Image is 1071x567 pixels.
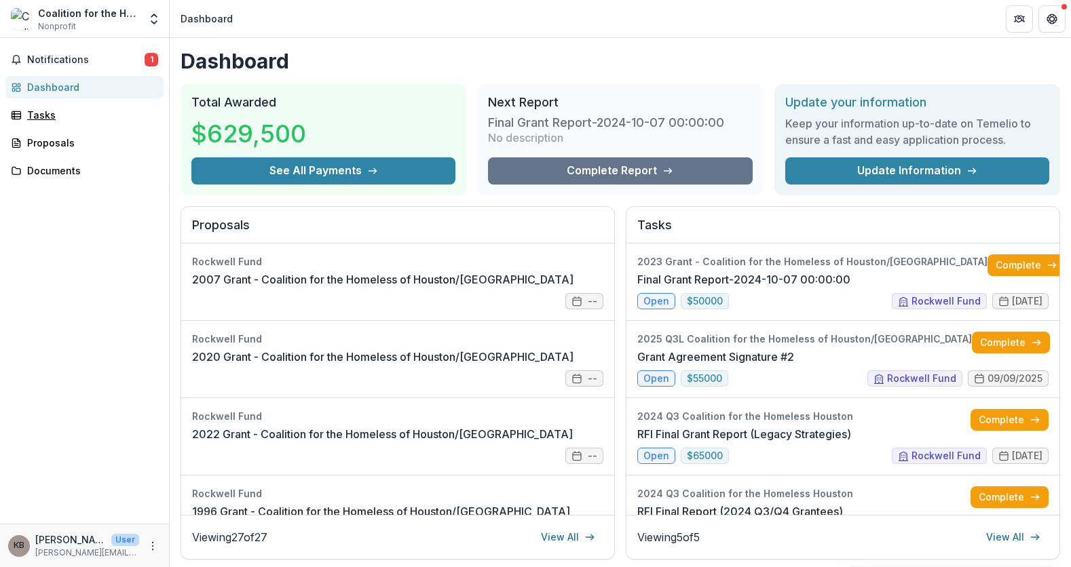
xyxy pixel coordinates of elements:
[785,95,1049,110] h2: Update your information
[637,271,850,288] a: Final Grant Report-2024-10-07 00:00:00
[27,163,153,178] div: Documents
[971,486,1049,508] a: Complete
[145,53,158,66] span: 1
[145,538,161,554] button: More
[191,95,455,110] h2: Total Awarded
[5,104,164,126] a: Tasks
[192,349,574,365] a: 2020 Grant - Coalition for the Homeless of Houston/[GEOGRAPHIC_DATA]
[785,115,1049,148] h3: Keep your information up-to-date on Temelio to ensure a fast and easy application process.
[637,426,851,442] a: RFI Final Grant Report (Legacy Strategies)
[181,12,233,26] div: Dashboard
[192,503,570,520] a: 1996 Grant - Coalition for the Homeless of Houston/[GEOGRAPHIC_DATA]
[27,108,153,122] div: Tasks
[27,80,153,94] div: Dashboard
[785,157,1049,184] a: Update Information
[488,95,752,110] h2: Next Report
[637,349,794,365] a: Grant Agreement Signature #2
[175,9,238,28] nav: breadcrumb
[488,115,724,130] h3: Final Grant Report-2024-10-07 00:00:00
[192,218,603,243] h2: Proposals
[38,20,76,33] span: Nonprofit
[5,132,164,154] a: Proposals
[181,49,1060,73] h1: Dashboard
[978,526,1049,548] a: View All
[35,547,139,559] p: [PERSON_NAME][EMAIL_ADDRESS][PERSON_NAME][DOMAIN_NAME]
[192,529,267,545] p: Viewing 27 of 27
[14,541,24,550] div: Katina Baldwin
[35,532,106,547] p: [PERSON_NAME]
[972,332,1050,353] a: Complete
[192,271,574,288] a: 2007 Grant - Coalition for the Homeless of Houston/[GEOGRAPHIC_DATA]
[191,157,455,184] button: See All Payments
[111,534,139,546] p: User
[27,136,153,150] div: Proposals
[5,76,164,98] a: Dashboard
[27,54,145,66] span: Notifications
[1038,5,1066,33] button: Get Help
[533,526,603,548] a: View All
[971,409,1049,431] a: Complete
[637,529,700,545] p: Viewing 5 of 5
[5,49,164,71] button: Notifications1
[38,6,139,20] div: Coalition for the Homeless of Houston/[GEOGRAPHIC_DATA]
[5,159,164,182] a: Documents
[11,8,33,30] img: Coalition for the Homeless of Houston/Harris County
[488,130,563,146] p: No description
[1006,5,1033,33] button: Partners
[192,426,573,442] a: 2022 Grant - Coalition for the Homeless of Houston/[GEOGRAPHIC_DATA]
[988,254,1066,276] a: Complete
[637,218,1049,243] h2: Tasks
[191,115,306,152] h3: $629,500
[637,503,843,520] a: RFI Final Report (2024 Q3/Q4 Grantees)
[145,5,164,33] button: Open entity switcher
[488,157,752,184] a: Complete Report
